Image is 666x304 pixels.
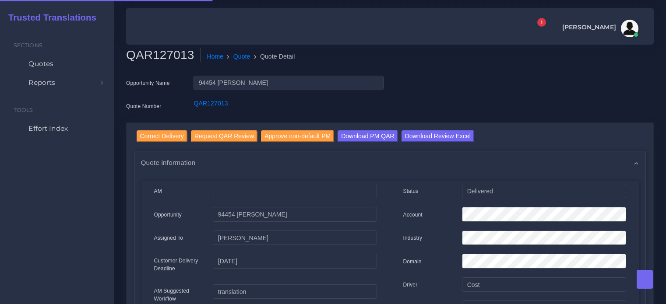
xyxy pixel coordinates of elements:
a: Trusted Translations [2,10,96,25]
input: Download PM QAR [338,130,398,142]
div: Quote information [135,151,645,174]
a: Quotes [7,55,107,73]
span: Effort Index [28,124,68,133]
input: Request QAR Review [191,130,257,142]
input: Approve non-default PM [261,130,334,142]
span: [PERSON_NAME] [562,24,616,30]
label: Driver [403,281,418,289]
label: Assigned To [154,234,183,242]
span: Tools [14,107,33,113]
input: Download Review Excel [402,130,474,142]
label: Domain [403,258,422,266]
label: Quote Number [126,102,161,110]
span: Quote information [141,157,196,168]
a: Effort Index [7,119,107,138]
h2: QAR127013 [126,48,201,63]
label: Status [403,187,419,195]
li: Quote Detail [250,52,295,61]
label: Account [403,211,423,219]
span: Reports [28,78,55,87]
span: Sections [14,42,42,49]
a: 1 [529,23,545,35]
img: avatar [621,20,638,37]
label: Industry [403,234,423,242]
label: Opportunity [154,211,182,219]
a: Home [207,52,223,61]
span: Quotes [28,59,53,69]
a: Quote [233,52,250,61]
a: [PERSON_NAME]avatar [558,20,641,37]
input: Correct Delivery [137,130,187,142]
label: AM Suggested Workflow [154,287,200,303]
label: AM [154,187,162,195]
h2: Trusted Translations [2,12,96,23]
a: Reports [7,73,107,92]
span: 1 [537,18,546,27]
input: pm [213,231,377,245]
label: Opportunity Name [126,79,170,87]
a: QAR127013 [194,100,228,107]
label: Customer Delivery Deadline [154,257,200,273]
